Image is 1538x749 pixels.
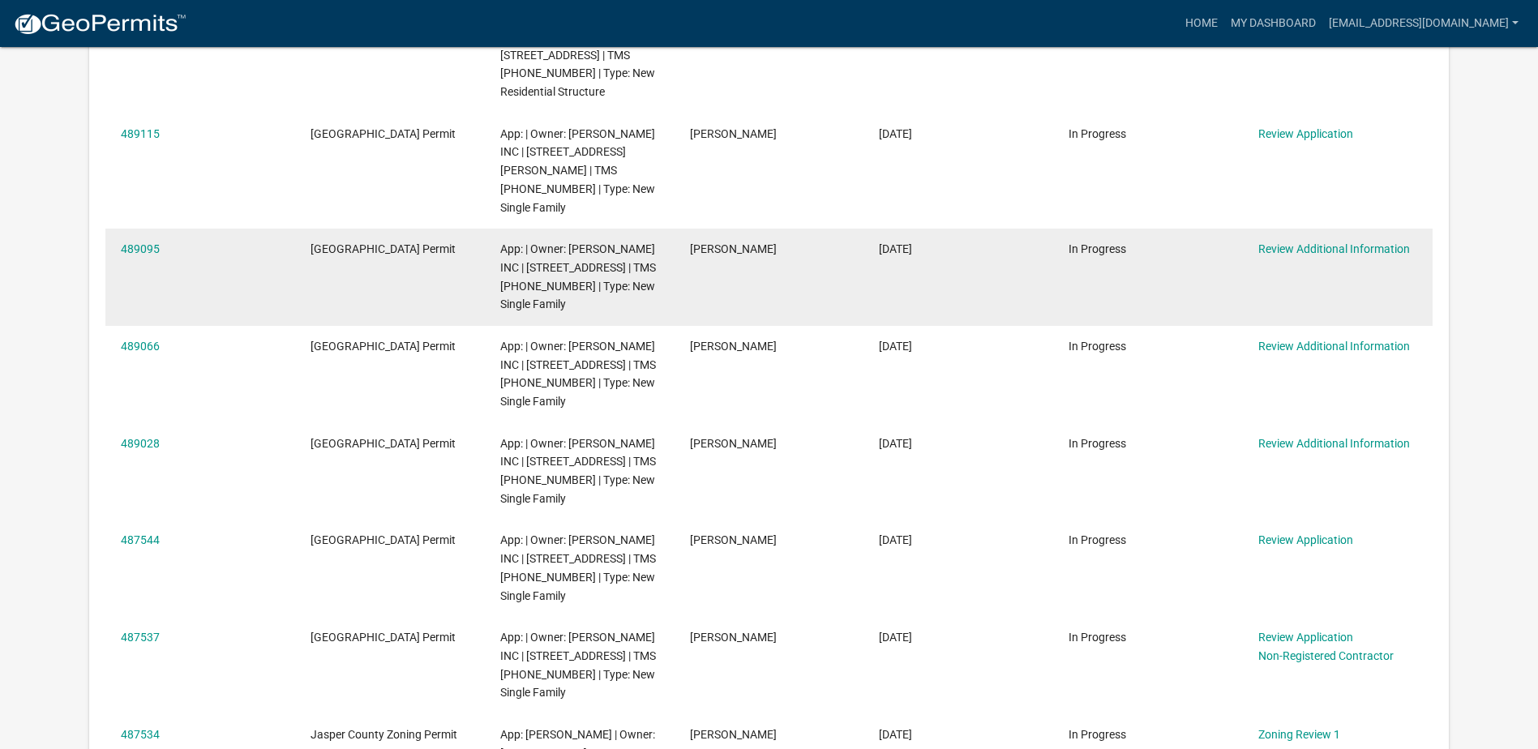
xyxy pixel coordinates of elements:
[500,340,656,408] span: App: | Owner: D R HORTON INC | 94 CASTLE HILL Dr | TMS 091-02-00-168 | Type: New Single Family
[1069,533,1126,546] span: In Progress
[121,631,160,644] a: 487537
[1069,631,1126,644] span: In Progress
[121,728,160,741] a: 487534
[879,728,912,741] span: 10/03/2025
[879,242,912,255] span: 10/07/2025
[500,631,656,699] span: App: | Owner: D R HORTON INC | 94 CASTLE HILL Dr | TMS 091-02-00-168 | Type: New Single Family
[311,631,456,644] span: Jasper County Building Permit
[1069,127,1126,140] span: In Progress
[879,127,912,140] span: 10/07/2025
[311,127,456,140] span: Jasper County Building Permit
[690,728,777,741] span: Lisa Johnston
[121,340,160,353] a: 489066
[311,437,456,450] span: Jasper County Building Permit
[1258,242,1410,255] a: Review Additional Information
[1069,340,1126,353] span: In Progress
[1069,242,1126,255] span: In Progress
[879,631,912,644] span: 10/03/2025
[690,631,777,644] span: Lisa Johnston
[1069,437,1126,450] span: In Progress
[690,533,777,546] span: Lisa Johnston
[879,533,912,546] span: 10/03/2025
[1258,340,1410,353] a: Review Additional Information
[121,533,160,546] a: 487544
[690,127,777,140] span: Lisa Johnston
[1224,8,1322,39] a: My Dashboard
[690,242,777,255] span: Lisa Johnston
[1179,8,1224,39] a: Home
[1258,533,1353,546] a: Review Application
[690,437,777,450] span: Lisa Johnston
[1258,127,1353,140] a: Review Application
[1322,8,1525,39] a: [EMAIL_ADDRESS][DOMAIN_NAME]
[879,340,912,353] span: 10/07/2025
[311,533,456,546] span: Jasper County Building Permit
[1258,728,1340,741] a: Zoning Review 1
[121,437,160,450] a: 489028
[1258,631,1353,644] a: Review Application
[1069,728,1126,741] span: In Progress
[1258,437,1410,450] a: Review Additional Information
[1258,649,1394,662] a: Non-Registered Contractor
[500,242,656,310] span: App: | Owner: D R HORTON INC | 8 CASTLE HILL Dr | TMS 091-02-00-165 | Type: New Single Family
[500,533,656,601] span: App: | Owner: D R HORTON INC | 8 CASTLE HILL Dr | TMS 091-02-00-165 | Type: New Single Family
[500,127,655,214] span: App: | Owner: D R HORTON INC | 186 CASTLE HILL Rd | TMS 091-02-00-173 | Type: New Single Family
[121,127,160,140] a: 489115
[690,340,777,353] span: Lisa Johnston
[879,437,912,450] span: 10/07/2025
[500,437,656,505] span: App: | Owner: D R HORTON INC | 240 CASTLE HILL Dr | TMS 091-02-00-177 | Type: New Single Family
[311,340,456,353] span: Jasper County Building Permit
[121,242,160,255] a: 489095
[311,728,457,741] span: Jasper County Zoning Permit
[311,242,456,255] span: Jasper County Building Permit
